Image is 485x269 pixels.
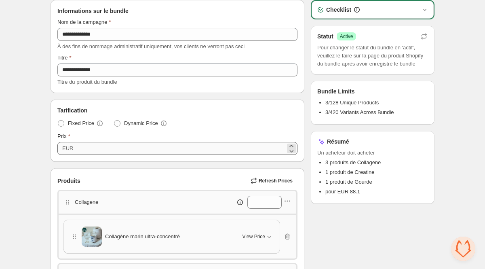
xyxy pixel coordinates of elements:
li: 1 produit de Gourde [325,178,428,186]
h3: Checklist [326,6,351,14]
button: View Price [238,230,278,243]
li: 1 produit de Creatine [325,168,428,176]
img: Collagène marin ultra-concentré [82,227,102,247]
span: Informations sur le bundle [57,7,129,15]
span: Refresh Prices [259,178,293,184]
h3: Bundle Limits [317,87,355,95]
span: View Price [242,233,265,240]
h3: Résumé [327,138,349,146]
span: Pour changer le statut du bundle en 'actif', veuillez le faire sur la page du produit Shopify du ... [317,44,428,68]
span: Active [340,33,353,40]
a: Ouvrir le chat [451,237,475,261]
span: Produits [57,177,80,185]
span: Titre du produit du bundle [57,79,117,85]
label: Nom de la campagne [57,18,111,26]
span: Dynamic Price [124,119,158,127]
p: Collagene [75,198,99,206]
li: 3 produits de Collagene [325,159,428,167]
span: 3/420 Variants Across Bundle [325,109,394,115]
span: Collagène marin ultra-concentré [105,233,180,241]
span: À des fins de nommage administratif uniquement, vos clients ne verront pas ceci [57,43,245,49]
button: Refresh Prices [247,175,297,186]
span: Tarification [57,106,87,114]
label: Prix [57,132,70,140]
div: EUR [62,144,73,153]
span: Un acheteur doit acheter [317,149,428,157]
span: 3/128 Unique Products [325,100,379,106]
label: Titre [57,54,72,62]
span: Fixed Price [68,119,94,127]
li: pour EUR 88.1 [325,188,428,196]
h3: Statut [317,32,333,40]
